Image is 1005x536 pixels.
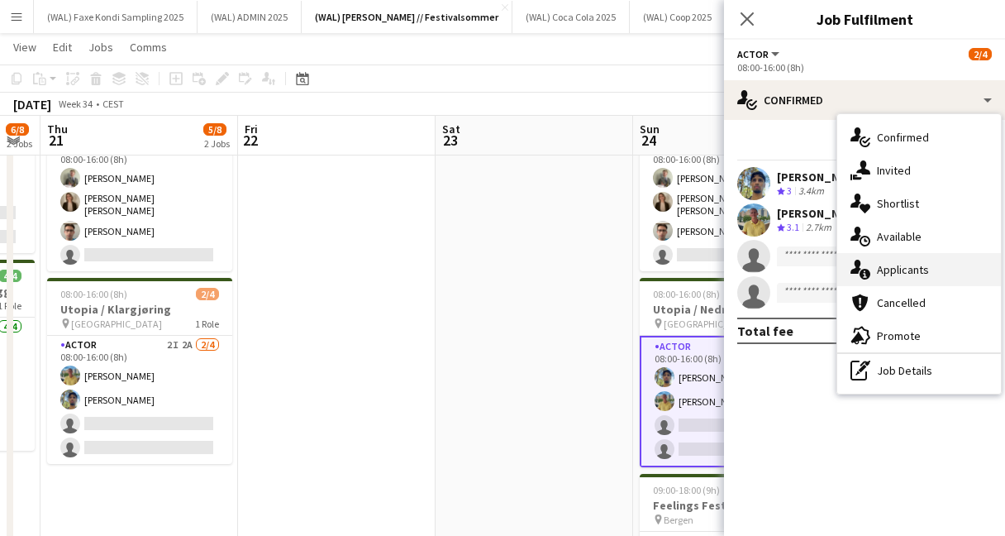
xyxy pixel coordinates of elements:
span: Actor [737,48,769,60]
a: Jobs [82,36,120,58]
div: Promote [837,319,1001,352]
h3: Job Fulfilment [724,8,1005,30]
app-card-role: Actor2I1A2/408:00-16:00 (8h)[PERSON_NAME][PERSON_NAME] [640,336,825,467]
span: Sun [640,122,660,136]
button: (WAL) Coop 2025 [630,1,726,33]
span: Week 34 [55,98,96,110]
h3: Feelings Festival / Nedrigg [640,498,825,513]
div: [PERSON_NAME] [777,170,864,184]
div: Applicants [837,253,1001,286]
span: [GEOGRAPHIC_DATA] [71,318,162,330]
span: View [13,40,36,55]
button: (WAL) [PERSON_NAME] // Festivalsommer [302,1,512,33]
span: 21 [45,131,68,150]
button: Actor [737,48,782,60]
app-card-role: Actor1A3/408:00-16:00 (8h)[PERSON_NAME][PERSON_NAME] [PERSON_NAME][PERSON_NAME] [47,138,232,271]
button: (WAL) Coca Cola 2025 [512,1,630,33]
app-job-card: Updated08:00-16:00 (8h)3/4Jugendfest / Nedrigg Ålesund1 RoleActor4A3/408:00-16:00 (8h)[PERSON_NAM... [640,67,825,271]
span: 6/8 [6,123,29,136]
a: Edit [46,36,79,58]
h3: Utopia / Nedrydding [640,302,825,317]
button: (WAL) Faxe Kondi Sampling 2025 [34,1,198,33]
div: Shortlist [837,187,1001,220]
div: [PERSON_NAME] [777,206,864,221]
div: Job Details [837,354,1001,387]
div: Total fee [737,323,793,339]
span: 2/4 [969,48,992,60]
span: 22 [242,131,258,150]
span: 2/4 [196,288,219,300]
div: 08:00-16:00 (8h) [737,61,992,74]
span: Thu [47,122,68,136]
app-job-card: 08:00-16:00 (8h)2/4Utopia / Klargjøring [GEOGRAPHIC_DATA]1 RoleActor2I2A2/408:00-16:00 (8h)[PERSO... [47,278,232,464]
div: Available [837,220,1001,253]
span: 5/8 [203,123,226,136]
div: Cancelled [837,286,1001,319]
span: Edit [53,40,72,55]
span: 3.1 [787,221,799,233]
span: 3 [787,184,792,197]
span: 23 [440,131,460,150]
span: Comms [130,40,167,55]
h3: Utopia / Klargjøring [47,302,232,317]
span: Bergen [664,514,693,526]
app-job-card: 08:00-16:00 (8h)2/4Utopia / Nedrydding [GEOGRAPHIC_DATA]1 RoleActor2I1A2/408:00-16:00 (8h)[PERSON... [640,278,825,467]
div: 3.4km [795,184,827,199]
div: Confirmed [724,80,1005,120]
div: CEST [102,98,124,110]
button: (WAL) ADMIN 2025 [198,1,302,33]
span: 24 [637,131,660,150]
span: 1 Role [195,318,219,330]
div: Confirmed [837,121,1001,154]
span: 08:00-16:00 (8h) [60,288,127,300]
div: 2 Jobs [204,137,230,150]
div: Invited [837,154,1001,187]
div: [DATE] [13,96,51,112]
app-card-role: Actor4A3/408:00-16:00 (8h)[PERSON_NAME][PERSON_NAME] [PERSON_NAME][PERSON_NAME] [640,138,825,271]
app-card-role: Actor2I2A2/408:00-16:00 (8h)[PERSON_NAME][PERSON_NAME] [47,336,232,464]
span: [GEOGRAPHIC_DATA] [664,318,755,330]
a: Comms [123,36,174,58]
app-job-card: Updated08:00-16:00 (8h)3/4Jugendfest / Opprigg Ålesund1 RoleActor1A3/408:00-16:00 (8h)[PERSON_NAM... [47,67,232,271]
span: Sat [442,122,460,136]
span: Fri [245,122,258,136]
a: View [7,36,43,58]
span: 09:00-18:00 (9h) [653,484,720,496]
span: 08:00-16:00 (8h) [653,288,720,300]
span: Jobs [88,40,113,55]
div: 2.7km [803,221,835,235]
